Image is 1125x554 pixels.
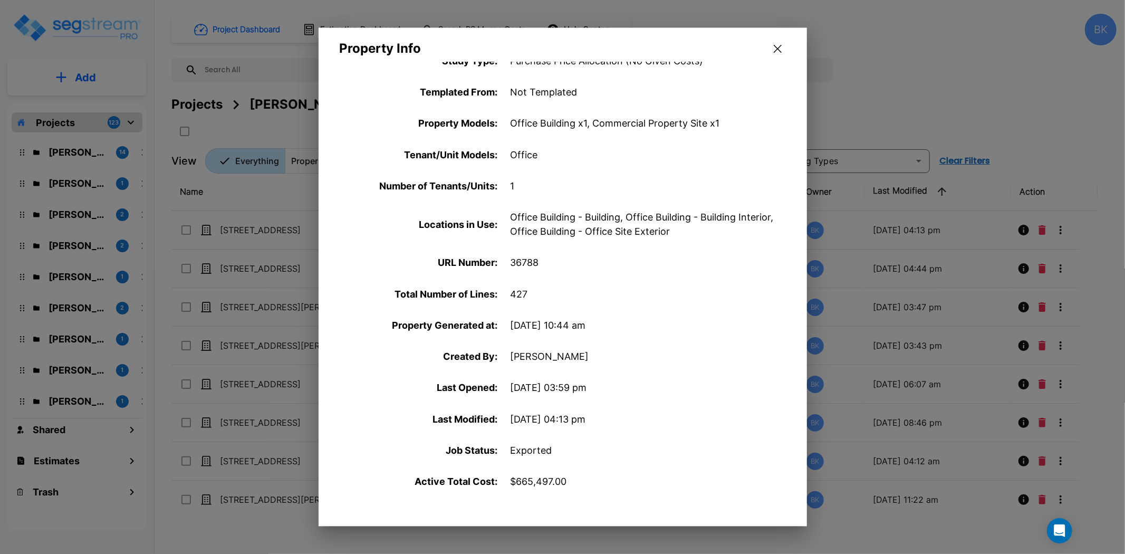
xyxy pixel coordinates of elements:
[511,380,774,395] p: [DATE] 03:59 pm
[340,286,498,301] p: Total Number of Lines :
[340,41,421,58] p: Property Info
[511,178,774,193] p: 1
[340,474,498,489] p: Active Total Cost :
[340,255,498,270] p: URL Number :
[511,443,774,457] p: Exported
[340,178,498,193] p: Number of Tenants/Units :
[511,286,774,301] p: 427
[511,85,774,99] p: Not Templated
[511,349,774,364] p: [PERSON_NAME]
[511,147,774,161] p: Office
[340,380,498,395] p: Last Opened :
[340,217,498,231] p: Locations in Use :
[511,474,774,489] p: $665,497.00
[340,443,498,457] p: Job Status :
[511,255,774,270] p: 36788
[340,318,498,332] p: Property Generated at :
[511,116,774,130] p: Office Building x1, Commercial Property Site x1
[340,85,498,99] p: Templated From :
[340,349,498,364] p: Created By :
[340,412,498,426] p: Last Modified :
[511,412,774,426] p: [DATE] 04:13 pm
[340,147,498,161] p: Tenant/Unit Models :
[511,318,774,332] p: [DATE] 10:44 am
[1047,518,1072,543] div: Open Intercom Messenger
[340,116,498,130] p: Property Models :
[511,209,774,238] p: Office Building - Building, Office Building - Building Interior, Office Building - Office Site Ex...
